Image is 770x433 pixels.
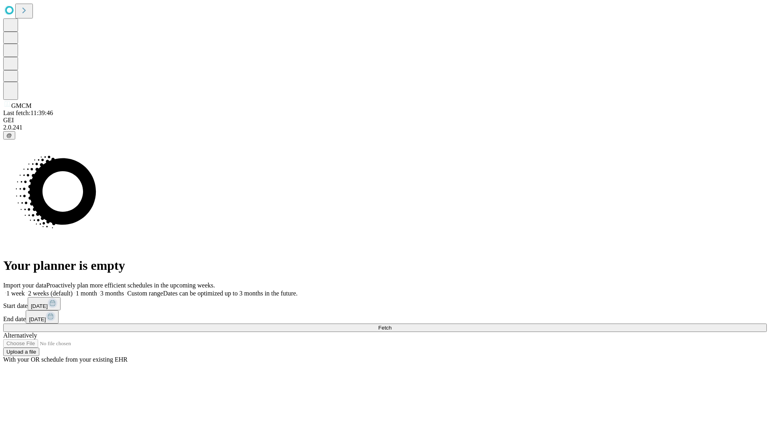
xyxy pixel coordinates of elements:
[6,290,25,297] span: 1 week
[11,102,32,109] span: GMCM
[378,325,391,331] span: Fetch
[3,131,15,140] button: @
[26,310,59,324] button: [DATE]
[47,282,215,289] span: Proactively plan more efficient schedules in the upcoming weeks.
[3,356,128,363] span: With your OR schedule from your existing EHR
[28,290,73,297] span: 2 weeks (default)
[3,109,53,116] span: Last fetch: 11:39:46
[3,348,39,356] button: Upload a file
[3,282,47,289] span: Import your data
[3,258,767,273] h1: Your planner is empty
[28,297,61,310] button: [DATE]
[31,303,48,309] span: [DATE]
[3,310,767,324] div: End date
[127,290,163,297] span: Custom range
[3,297,767,310] div: Start date
[163,290,298,297] span: Dates can be optimized up to 3 months in the future.
[100,290,124,297] span: 3 months
[3,332,37,339] span: Alternatively
[3,324,767,332] button: Fetch
[76,290,97,297] span: 1 month
[3,124,767,131] div: 2.0.241
[6,132,12,138] span: @
[29,316,46,322] span: [DATE]
[3,117,767,124] div: GEI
